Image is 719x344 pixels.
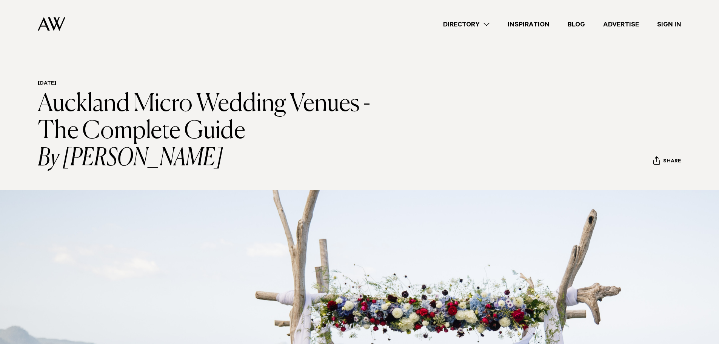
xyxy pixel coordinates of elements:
[594,19,648,29] a: Advertise
[434,19,499,29] a: Directory
[648,19,690,29] a: Sign In
[38,91,387,172] h1: Auckland Micro Wedding Venues - The Complete Guide
[653,156,681,167] button: Share
[559,19,594,29] a: Blog
[38,145,387,172] i: By [PERSON_NAME]
[663,158,681,165] span: Share
[38,17,65,31] img: Auckland Weddings Logo
[499,19,559,29] a: Inspiration
[38,80,387,88] h6: [DATE]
